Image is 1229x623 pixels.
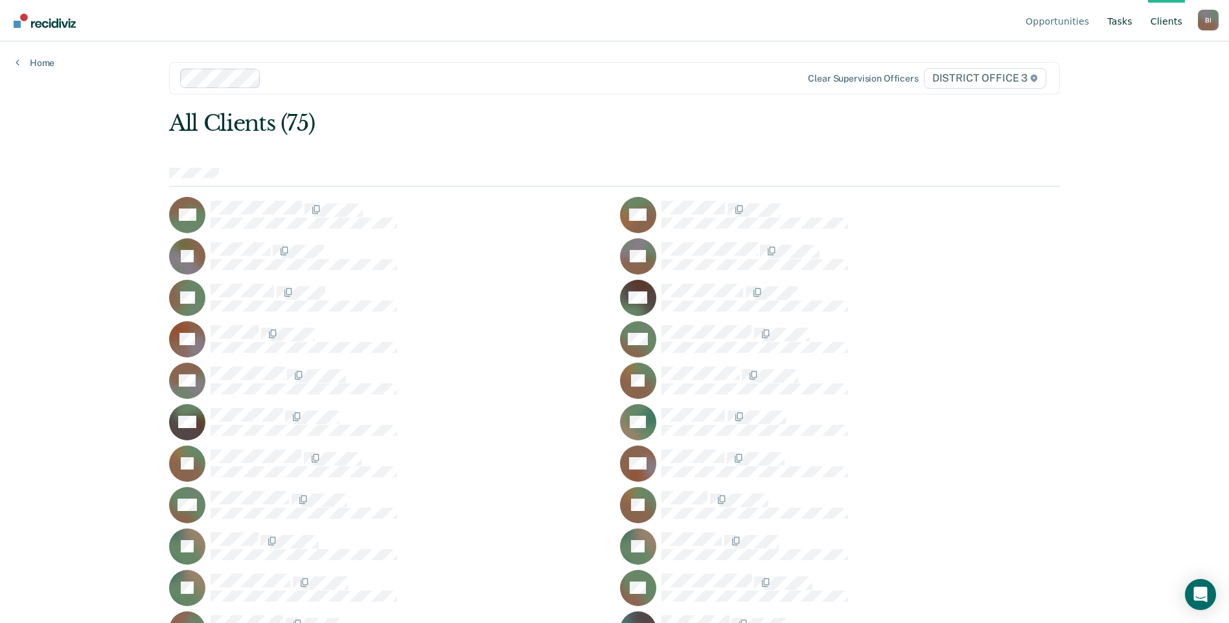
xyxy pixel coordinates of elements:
div: All Clients (75) [169,110,882,137]
div: Clear supervision officers [808,73,918,84]
div: Open Intercom Messenger [1185,579,1216,610]
span: DISTRICT OFFICE 3 [924,68,1046,89]
div: B I [1198,10,1219,30]
img: Recidiviz [14,14,76,28]
a: Home [16,57,54,69]
button: Profile dropdown button [1198,10,1219,30]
